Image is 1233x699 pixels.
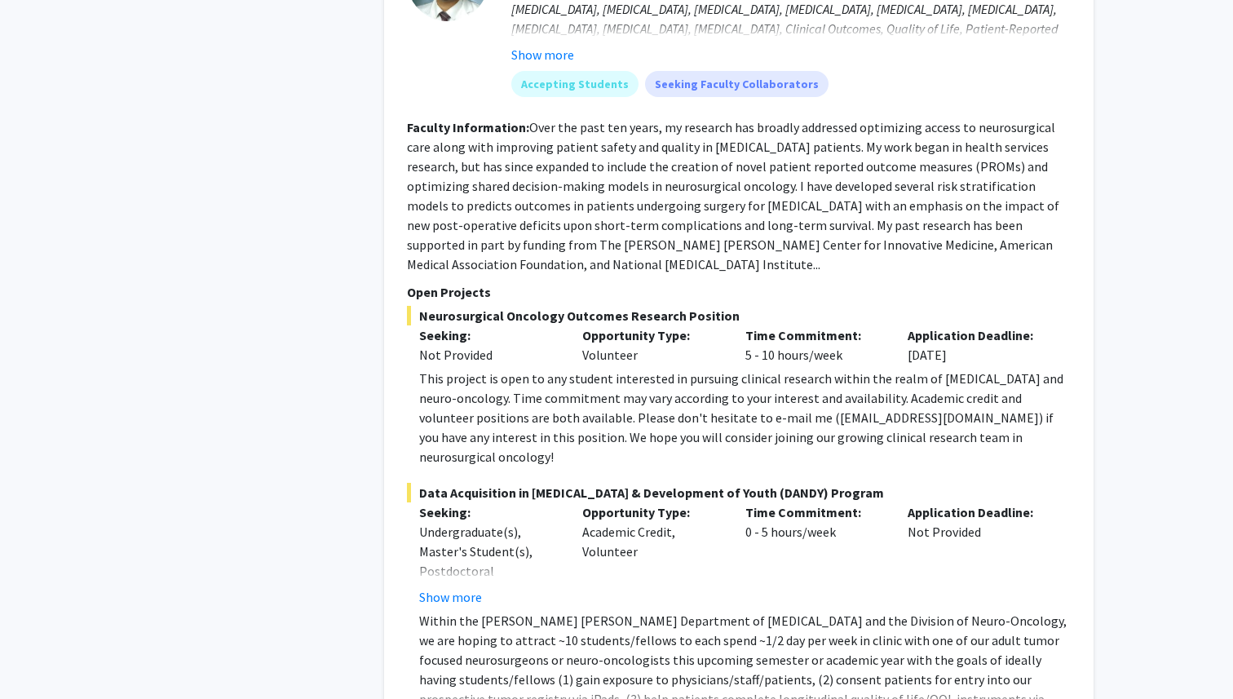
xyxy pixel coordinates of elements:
div: [DATE] [895,325,1058,365]
fg-read-more: Over the past ten years, my research has broadly addressed optimizing access to neurosurgical car... [407,119,1059,272]
span: Data Acquisition in [MEDICAL_DATA] & Development of Youth (DANDY) Program [407,483,1071,502]
div: Undergraduate(s), Master's Student(s), Postdoctoral Researcher(s) / Research Staff, Medical Resid... [419,522,558,659]
button: Show more [511,45,574,64]
iframe: Chat [12,626,69,687]
div: 0 - 5 hours/week [733,502,896,607]
div: Academic Credit, Volunteer [570,502,733,607]
div: Not Provided [895,502,1058,607]
mat-chip: Accepting Students [511,71,639,97]
p: Open Projects [407,282,1071,302]
div: Volunteer [570,325,733,365]
p: Seeking: [419,325,558,345]
div: 5 - 10 hours/week [733,325,896,365]
p: Application Deadline: [908,325,1046,345]
p: Seeking: [419,502,558,522]
span: Neurosurgical Oncology Outcomes Research Position [407,306,1071,325]
p: Time Commitment: [745,502,884,522]
div: This project is open to any student interested in pursuing clinical research within the realm of ... [419,369,1071,467]
p: Application Deadline: [908,502,1046,522]
p: Time Commitment: [745,325,884,345]
b: Faculty Information: [407,119,529,135]
p: Opportunity Type: [582,502,721,522]
p: Opportunity Type: [582,325,721,345]
div: Not Provided [419,345,558,365]
button: Show more [419,587,482,607]
mat-chip: Seeking Faculty Collaborators [645,71,829,97]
